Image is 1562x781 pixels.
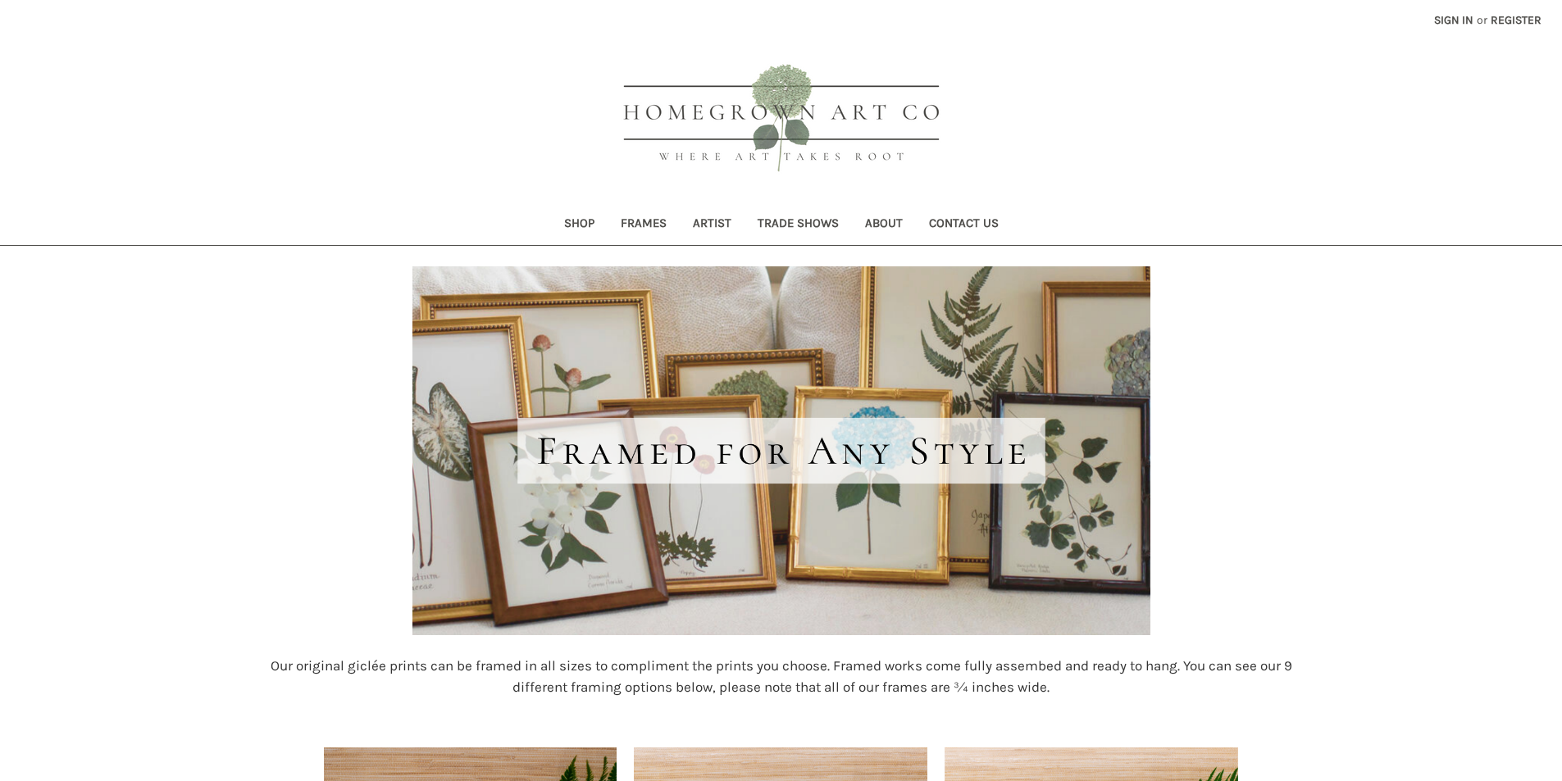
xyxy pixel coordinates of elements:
[852,205,916,245] a: About
[551,205,608,245] a: Shop
[597,46,966,193] img: HOMEGROWN ART CO
[745,205,852,245] a: Trade Shows
[608,205,680,245] a: Frames
[680,205,745,245] a: Artist
[269,656,1293,697] p: Our original giclée prints can be framed in all sizes to compliment the prints you choose. Framed...
[1475,11,1489,29] span: or
[916,205,1012,245] a: Contact Us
